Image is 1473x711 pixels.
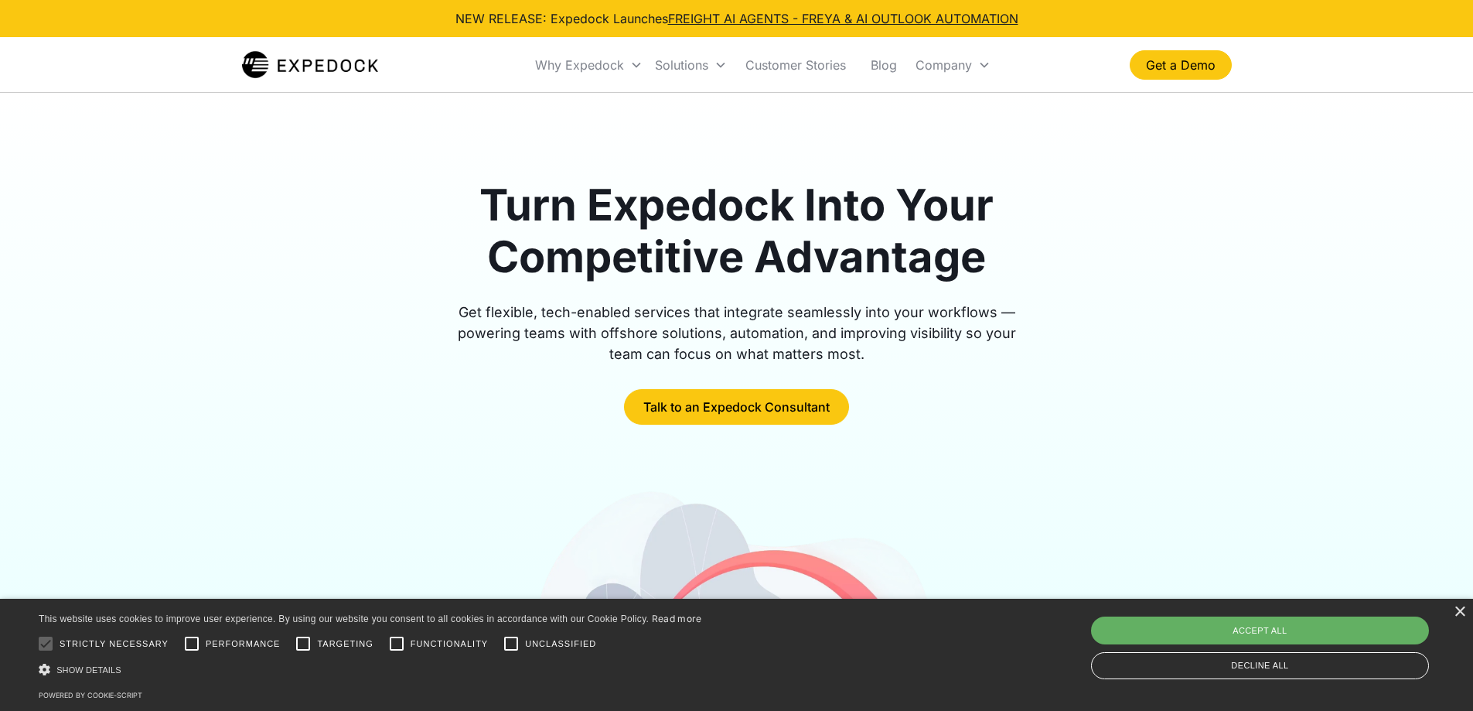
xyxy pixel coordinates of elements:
span: Show details [56,665,121,675]
a: Blog [858,39,909,91]
a: FREIGHT AI AGENTS - FREYA & AI OUTLOOK AUTOMATION [668,11,1018,26]
div: Why Expedock [535,57,624,73]
div: Why Expedock [529,39,649,91]
div: Accept all [1091,617,1429,644]
span: Unclassified [525,638,596,651]
div: Company [909,39,997,91]
iframe: Chat Widget [1396,637,1473,711]
span: Targeting [317,638,373,651]
div: Show details [39,661,702,678]
div: Solutions [649,39,733,91]
span: Functionality [411,638,488,651]
div: Get flexible, tech-enabled services that integrate seamlessly into your workflows — powering team... [440,302,1034,364]
a: Customer Stories [733,39,858,91]
span: Strictly necessary [60,638,169,651]
a: Read more [652,613,702,624]
a: Talk to an Expedock Consultant [624,389,849,425]
div: Decline all [1091,652,1429,679]
div: Solutions [655,57,708,73]
img: Expedock Logo [242,50,379,80]
h1: Turn Expedock Into Your Competitive Advantage [440,179,1034,283]
div: Company [916,57,972,73]
div: NEW RELEASE: Expedock Launches [455,9,1018,28]
a: home [242,50,379,80]
span: This website uses cookies to improve user experience. By using our website you consent to all coo... [39,614,649,624]
div: Close [1454,607,1465,618]
span: Performance [206,638,281,651]
a: Get a Demo [1130,50,1232,80]
a: Powered by cookie-script [39,691,142,699]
